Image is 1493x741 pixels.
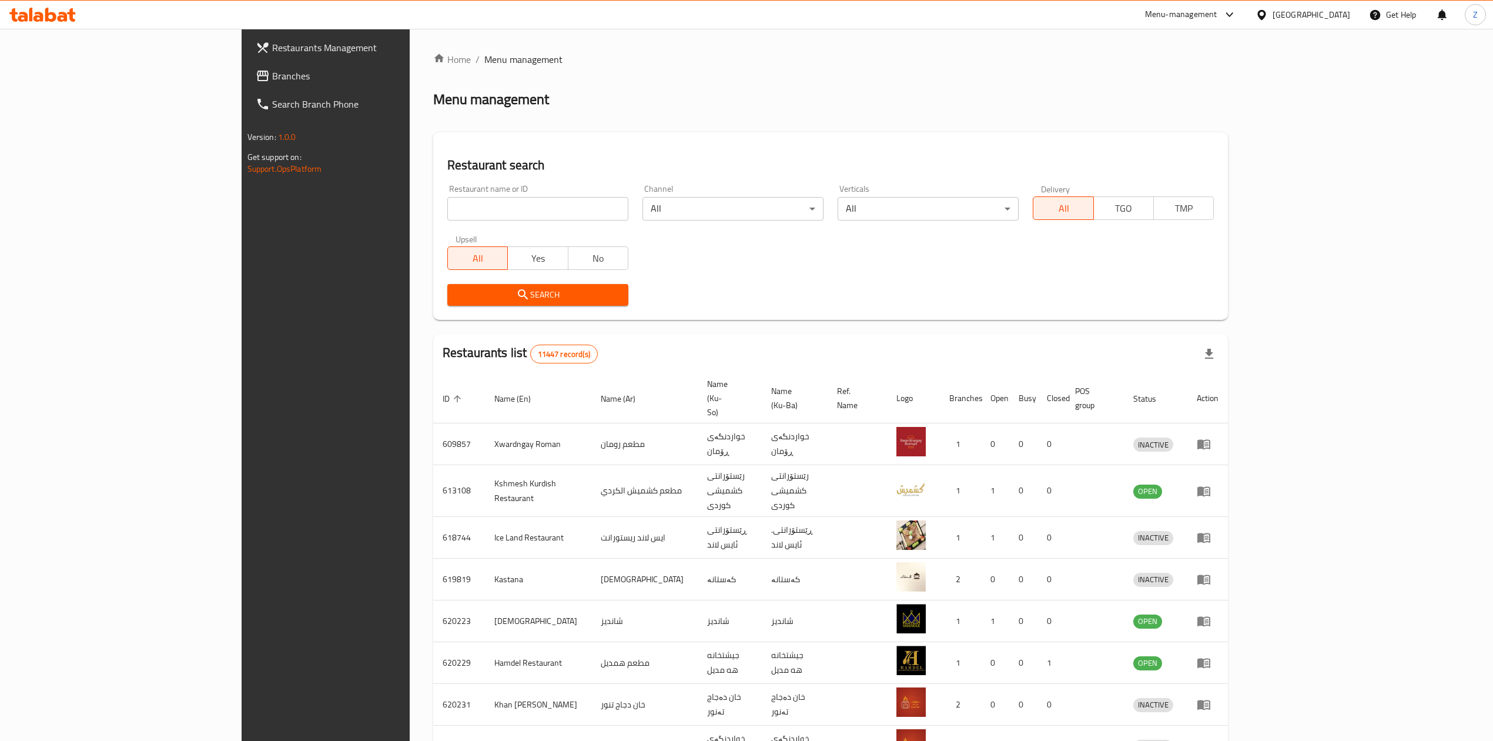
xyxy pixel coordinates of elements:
button: All [447,246,508,270]
div: All [642,197,824,221]
td: مطعم رومان [591,423,698,465]
td: 0 [1009,517,1037,559]
span: Yes [513,250,563,267]
div: Total records count [530,345,598,363]
td: 2 [940,559,981,600]
span: ID [443,392,465,406]
td: کەستانە [698,559,762,600]
th: Action [1187,373,1228,423]
img: Kastana [896,562,926,592]
td: 0 [981,684,1009,726]
td: رێستۆرانتی کشمیشى كوردى [698,465,762,517]
div: Menu [1197,530,1218,545]
img: Ice Land Restaurant [896,520,926,550]
span: Version: [247,129,276,145]
span: INACTIVE [1133,531,1173,545]
span: Get support on: [247,149,302,165]
td: Ice Land Restaurant [485,517,591,559]
td: ايس لاند ريستورانت [591,517,698,559]
span: Name (Ku-Ba) [771,384,814,412]
td: خان دجاج تنور [591,684,698,726]
a: Search Branch Phone [246,90,491,118]
td: خان دەجاج تەنور [698,684,762,726]
td: 0 [1037,600,1066,642]
span: No [573,250,624,267]
td: 0 [981,423,1009,465]
td: 1 [981,517,1009,559]
span: Branches [272,69,481,83]
td: 1 [940,517,981,559]
span: POS group [1075,384,1110,412]
td: شانديز [762,600,828,642]
td: Xwardngay Roman [485,423,591,465]
span: Menu management [484,52,563,66]
td: Khan [PERSON_NAME] [485,684,591,726]
button: Search [447,284,628,306]
img: Shandiz [896,604,926,633]
td: 0 [981,642,1009,684]
td: شانديز [591,600,698,642]
td: رێستۆرانتی کشمیشى كوردى [762,465,828,517]
div: [GEOGRAPHIC_DATA] [1273,8,1350,21]
td: جيشتخانه هه مديل [698,642,762,684]
td: 0 [1009,642,1037,684]
img: Kshmesh Kurdish Restaurant [896,474,926,503]
th: Logo [887,373,940,423]
button: All [1033,196,1093,220]
td: Kastana [485,559,591,600]
label: Delivery [1041,185,1070,193]
td: مطعم همديل [591,642,698,684]
div: Menu [1197,572,1218,586]
h2: Restaurants list [443,344,598,363]
h2: Menu management [433,90,549,109]
span: Name (Ar) [601,392,651,406]
input: Search for restaurant name or ID.. [447,197,628,221]
th: Closed [1037,373,1066,423]
td: شانديز [698,600,762,642]
td: کەستانە [762,559,828,600]
div: INACTIVE [1133,531,1173,545]
td: مطعم كشميش الكردي [591,465,698,517]
img: Khan Dejaj Tanoor [896,687,926,717]
nav: breadcrumb [433,52,1228,66]
td: جيشتخانه هه مديل [762,642,828,684]
div: INACTIVE [1133,438,1173,452]
span: INACTIVE [1133,438,1173,452]
span: Name (En) [494,392,546,406]
span: Ref. Name [837,384,873,412]
td: 1 [940,465,981,517]
span: OPEN [1133,485,1162,498]
td: 0 [1009,559,1037,600]
th: Open [981,373,1009,423]
span: TMP [1159,200,1209,217]
span: Search Branch Phone [272,97,481,111]
button: TGO [1093,196,1154,220]
td: 1 [940,423,981,465]
div: Menu [1197,484,1218,498]
span: INACTIVE [1133,573,1173,586]
td: 0 [981,559,1009,600]
div: Menu-management [1145,8,1217,22]
div: Menu [1197,697,1218,712]
div: Menu [1197,437,1218,451]
td: خواردنگەی ڕۆمان [762,423,828,465]
span: OPEN [1133,656,1162,670]
th: Busy [1009,373,1037,423]
div: Menu [1197,656,1218,670]
td: 0 [1009,684,1037,726]
div: OPEN [1133,615,1162,629]
img: Xwardngay Roman [896,427,926,456]
td: 0 [1037,465,1066,517]
td: 0 [1009,600,1037,642]
td: [DEMOGRAPHIC_DATA] [591,559,698,600]
td: 0 [1037,684,1066,726]
th: Branches [940,373,981,423]
button: TMP [1153,196,1214,220]
span: Z [1473,8,1478,21]
div: INACTIVE [1133,573,1173,587]
span: Search [457,288,619,302]
span: 1.0.0 [278,129,296,145]
button: Yes [507,246,568,270]
span: All [453,250,503,267]
td: 1 [981,465,1009,517]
